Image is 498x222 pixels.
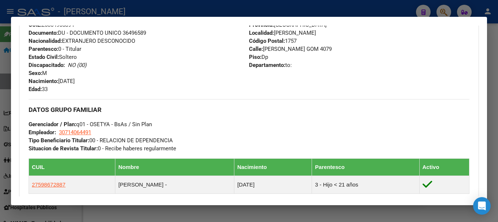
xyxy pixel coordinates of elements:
span: 27598672887 [32,181,66,188]
span: DU - DOCUMENTO UNICO 36496589 [29,30,146,36]
span: EXTRANJERO DESCONOCIDO [29,38,135,44]
i: NO (00) [68,62,86,68]
span: [PERSON_NAME] GOM 4079 [249,46,332,52]
strong: Edad: [29,86,42,93]
th: Nombre [115,158,234,176]
span: 20364965894 [29,22,74,28]
span: 33 [29,86,48,93]
span: M [29,70,47,76]
span: 0 - Titular [29,46,81,52]
span: 0 - Recibe haberes regularmente [29,145,176,152]
strong: Nacimiento: [29,78,58,84]
strong: Gerenciador / Plan: [29,121,76,128]
span: [PERSON_NAME] [249,30,316,36]
strong: Empleador: [29,129,56,136]
strong: Sexo: [29,70,42,76]
span: 30714064491 [59,129,91,136]
strong: Calle: [249,46,263,52]
span: Dp [249,54,268,60]
strong: Nacionalidad: [29,38,62,44]
strong: Código Postal: [249,38,285,44]
strong: Situacion de Revista Titular: [29,145,98,152]
th: Activo [419,158,469,176]
th: Parentesco [312,158,419,176]
strong: Provincia: [249,22,274,28]
th: Nacimiento [234,158,312,176]
span: Soltero [29,54,77,60]
span: 00 - RELACION DE DEPENDENCIA [29,137,173,144]
strong: Tipo Beneficiario Titular: [29,137,89,144]
strong: Departamento: [249,62,285,68]
strong: Piso: [249,54,261,60]
td: [DATE] [234,176,312,193]
span: q01 - OSETYA - BsAs / Sin Plan [29,121,152,128]
span: [DATE] [29,78,75,84]
strong: Localidad: [249,30,274,36]
span: to: [249,62,292,68]
span: [GEOGRAPHIC_DATA] [249,22,327,28]
h3: DATOS GRUPO FAMILIAR [29,106,469,114]
td: [PERSON_NAME] - [115,176,234,193]
strong: Parentesco: [29,46,58,52]
strong: Discapacitado: [29,62,65,68]
th: CUIL [29,158,115,176]
strong: Documento: [29,30,58,36]
span: 1757 [249,38,297,44]
td: 3 - Hijo < 21 años [312,176,419,193]
strong: CUIL: [29,22,42,28]
strong: Estado Civil: [29,54,59,60]
div: Open Intercom Messenger [473,197,491,215]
